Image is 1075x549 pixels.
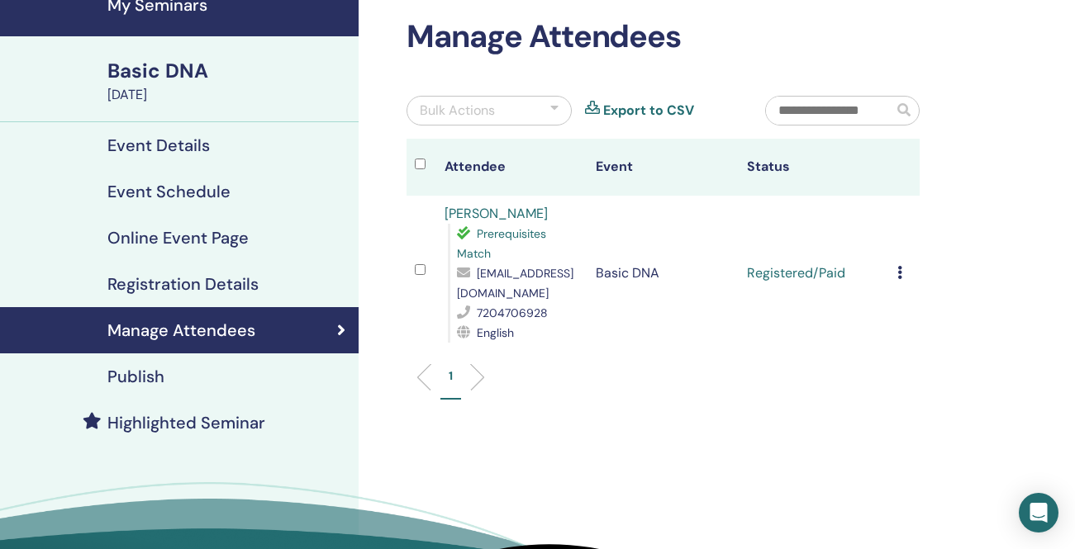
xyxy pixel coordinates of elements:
[107,182,231,201] h4: Event Schedule
[603,101,694,121] a: Export to CSV
[587,196,739,351] td: Basic DNA
[587,139,739,196] th: Event
[445,205,548,222] a: [PERSON_NAME]
[1019,493,1058,532] div: Open Intercom Messenger
[107,228,249,248] h4: Online Event Page
[107,413,265,433] h4: Highlighted Seminar
[457,266,573,301] span: [EMAIL_ADDRESS][DOMAIN_NAME]
[98,57,359,105] a: Basic DNA[DATE]
[107,274,259,294] h4: Registration Details
[107,320,255,340] h4: Manage Attendees
[420,101,495,121] div: Bulk Actions
[107,367,164,386] h4: Publish
[107,135,210,155] h4: Event Details
[107,57,349,85] div: Basic DNA
[107,85,349,105] div: [DATE]
[477,325,514,340] span: English
[457,226,546,261] span: Prerequisites Match
[407,18,920,56] h2: Manage Attendees
[477,305,548,320] span: 7204706928
[739,139,890,196] th: Status
[449,367,453,385] p: 1
[436,139,587,196] th: Attendee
